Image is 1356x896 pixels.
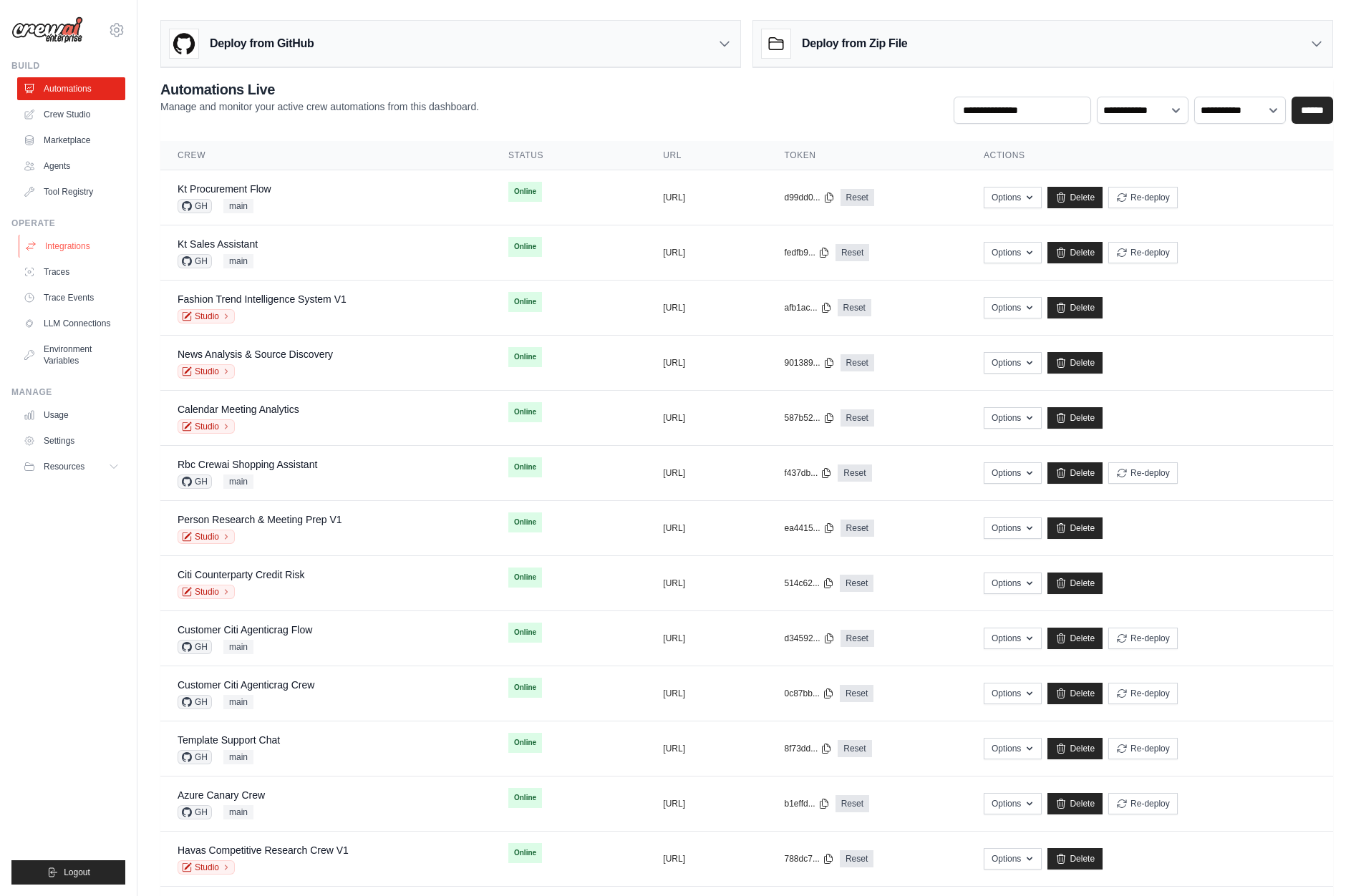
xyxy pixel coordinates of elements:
[17,260,125,283] a: Traces
[170,29,198,58] img: GitHub Logo
[1108,628,1178,649] button: Re-deploy
[1047,683,1103,704] a: Delete
[178,734,280,746] a: Template Support Chat
[508,402,542,422] span: Online
[44,461,84,472] span: Resources
[841,630,874,647] a: Reset
[17,103,125,126] a: Crew Studio
[1108,683,1178,704] button: Re-deploy
[1047,628,1103,649] a: Delete
[178,404,299,415] a: Calendar Meeting Analytics
[11,218,125,229] div: Operate
[11,16,83,44] img: Logo
[984,187,1042,208] button: Options
[64,867,90,878] span: Logout
[508,292,542,312] span: Online
[178,349,333,360] a: News Analysis & Source Discovery
[178,199,212,213] span: GH
[178,789,265,801] a: Azure Canary Crew
[178,805,212,819] span: GH
[1047,848,1103,870] a: Delete
[984,628,1042,649] button: Options
[178,860,235,875] a: Studio
[841,189,874,206] a: Reset
[178,569,304,580] a: Citi Counterparty Credit Risk
[178,640,212,654] span: GH
[223,254,253,268] span: main
[1108,187,1178,208] button: Re-deploy
[508,568,542,588] span: Online
[967,141,1333,170] th: Actions
[17,404,125,427] a: Usage
[785,633,835,644] button: d34592...
[17,155,125,177] a: Agents
[11,386,125,398] div: Manage
[508,788,542,808] span: Online
[1047,573,1103,594] a: Delete
[1047,462,1103,484] a: Delete
[1284,827,1356,896] iframe: Chat Widget
[785,853,834,865] button: 788dc7...
[785,467,833,479] button: f437db...
[838,299,871,316] a: Reset
[1047,793,1103,814] a: Delete
[17,312,125,335] a: LLM Connections
[840,685,873,702] a: Reset
[838,740,871,757] a: Reset
[1108,793,1178,814] button: Re-deploy
[984,793,1042,814] button: Options
[836,795,869,812] a: Reset
[767,141,967,170] th: Token
[984,573,1042,594] button: Options
[984,683,1042,704] button: Options
[19,235,127,258] a: Integrations
[223,805,253,819] span: main
[508,457,542,477] span: Online
[840,575,873,592] a: Reset
[160,79,479,99] h2: Automations Live
[178,419,235,434] a: Studio
[508,347,542,367] span: Online
[508,733,542,753] span: Online
[160,99,479,114] p: Manage and monitor your active crew automations from this dashboard.
[785,247,830,258] button: fedfb9...
[160,141,491,170] th: Crew
[785,522,835,534] button: ea4415...
[508,623,542,643] span: Online
[17,429,125,452] a: Settings
[785,192,835,203] button: d99dd0...
[785,798,830,809] button: b1effd...
[223,640,253,654] span: main
[17,77,125,100] a: Automations
[178,624,312,636] a: Customer Citi Agenticrag Flow
[17,338,125,372] a: Environment Variables
[838,464,871,482] a: Reset
[178,238,258,250] a: Kt Sales Assistant
[178,459,317,470] a: Rbc Crewai Shopping Assistant
[785,688,834,699] button: 0c87bb...
[178,585,235,599] a: Studio
[178,750,212,764] span: GH
[1047,407,1103,429] a: Delete
[984,848,1042,870] button: Options
[1108,462,1178,484] button: Re-deploy
[508,237,542,257] span: Online
[840,850,873,867] a: Reset
[508,843,542,863] span: Online
[11,60,125,72] div: Build
[785,578,834,589] button: 514c62...
[785,743,833,754] button: 8f73dd...
[178,254,212,268] span: GH
[984,738,1042,759] button: Options
[223,750,253,764] span: main
[17,129,125,152] a: Marketplace
[17,455,125,478] button: Resources
[1108,242,1178,263] button: Re-deploy
[178,309,235,323] a: Studio
[178,293,347,305] a: Fashion Trend Intelligence System V1
[508,678,542,698] span: Online
[178,474,212,489] span: GH
[785,412,835,424] button: 587b52...
[1108,738,1178,759] button: Re-deploy
[1047,242,1103,263] a: Delete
